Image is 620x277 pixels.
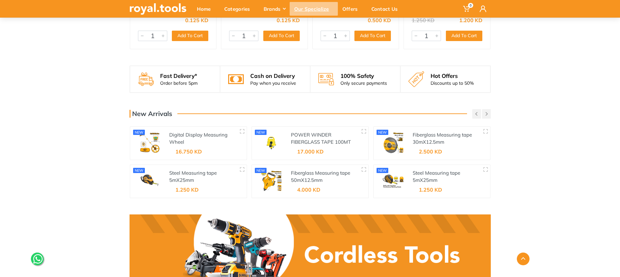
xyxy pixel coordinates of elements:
button: Add To Cart [172,31,208,41]
div: 0.125 KD [185,18,208,23]
div: new [377,130,389,135]
div: Our Specialize [290,2,338,16]
div: Offers [338,2,367,16]
div: 1.250 KD [175,187,199,192]
a: Steel Measuring tape 5mX25mm [413,170,460,183]
div: 1.250 KD [419,187,442,192]
div: Home [192,2,220,16]
a: Fiberglass Measuring tape 30mX12.5mm [413,132,472,145]
img: Royal Tools - Digital Display Measuring Wheel [135,132,164,153]
div: new [133,130,145,135]
div: new [133,168,145,173]
div: Order before 5pm [160,80,198,87]
button: Add To Cart [446,31,482,41]
div: 0.500 KD [368,18,391,23]
div: 0.125 KD [277,18,300,23]
span: 0 [468,3,473,8]
img: Royal Tools - Fiberglass Measuring tape 50mX12.5mm [257,170,286,192]
div: 17.000 KD [297,149,324,154]
div: 16.750 KD [175,149,202,154]
div: Discounts up to 50% [431,80,474,87]
a: Digital Display Measuring Wheel [169,132,227,145]
div: 1.250 KD [412,18,434,23]
img: Royal Tools - Fiberglass Measuring tape 30mX12.5mm [379,132,407,153]
img: royal.tools Logo [130,3,186,15]
a: POWER WINDER FIBERGLASS TAPE 100MT [291,132,351,145]
a: Fiberglass Measuring tape 50mX12.5mm [291,170,350,183]
div: 4.000 KD [297,187,320,192]
button: Add To Cart [263,31,300,41]
div: Categories [220,2,259,16]
div: new [255,168,267,173]
img: Royal Tools - Steel Measuring tape 5mX25mm [379,170,407,192]
a: Steel Measuring tape 5mX25mm [169,170,217,183]
a: Hot Offers Discounts up to 50% [401,66,490,92]
div: 1.200 KD [459,18,482,23]
div: Pay when you receive [250,80,296,87]
div: Brands [259,2,290,16]
div: Hot Offers [431,72,474,80]
img: Royal Tools - Steel Measuring tape 5mX25mm [135,170,164,192]
img: Royal Tools - POWER WINDER FIBERGLASS TAPE 100MT [257,132,286,153]
div: 2.500 KD [419,149,442,154]
div: Contact Us [367,2,407,16]
div: Cash on Delivery [250,72,296,80]
div: new [255,130,267,135]
div: 100% Safety [340,72,387,80]
div: Only secure payments [340,80,387,87]
h3: New Arrivals [130,110,172,118]
div: Fast Delivery* [160,72,198,80]
button: Add To Cart [354,31,391,41]
div: new [377,168,389,173]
